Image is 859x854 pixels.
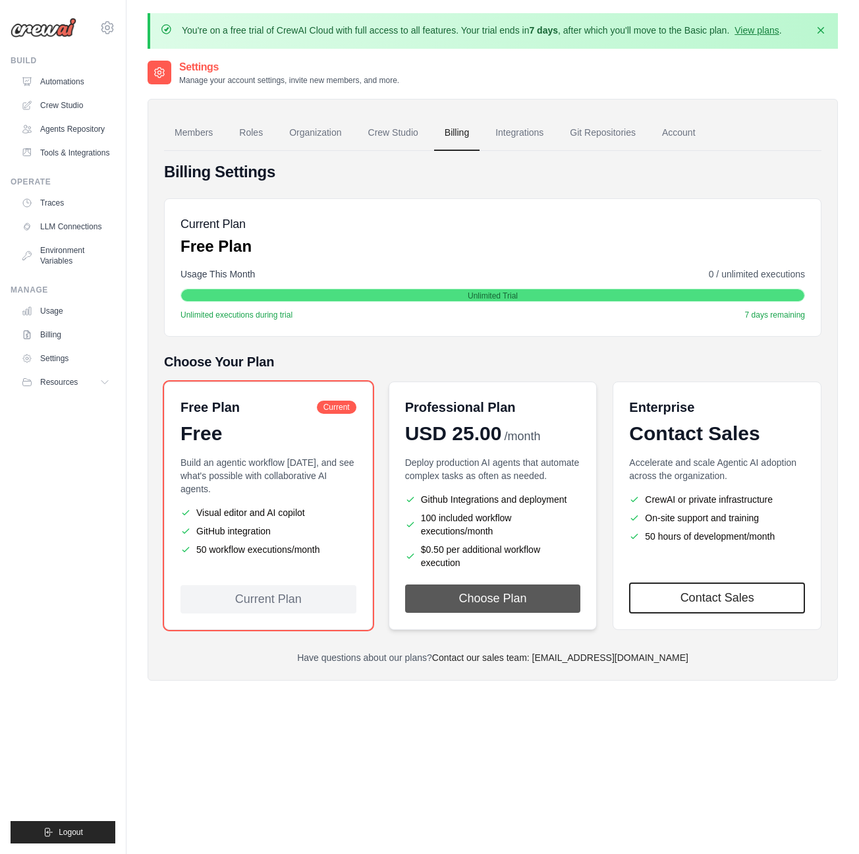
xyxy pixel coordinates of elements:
[164,115,223,151] a: Members
[11,55,115,66] div: Build
[405,511,581,538] li: 100 included workflow executions/month
[468,291,518,301] span: Unlimited Trial
[59,827,83,838] span: Logout
[485,115,554,151] a: Integrations
[405,493,581,506] li: Github Integrations and deployment
[317,401,356,414] span: Current
[40,377,78,387] span: Resources
[180,456,356,496] p: Build an agentic workflow [DATE], and see what's possible with collaborative AI agents.
[434,115,480,151] a: Billing
[11,821,115,843] button: Logout
[16,142,115,163] a: Tools & Integrations
[279,115,352,151] a: Organization
[629,511,805,525] li: On-site support and training
[405,584,581,613] button: Choose Plan
[16,324,115,345] a: Billing
[164,353,821,371] h5: Choose Your Plan
[405,398,516,416] h6: Professional Plan
[180,310,292,320] span: Unlimited executions during trial
[180,525,356,538] li: GitHub integration
[180,215,252,233] h5: Current Plan
[405,543,581,569] li: $0.50 per additional workflow execution
[229,115,273,151] a: Roles
[358,115,429,151] a: Crew Studio
[651,115,706,151] a: Account
[180,236,252,257] p: Free Plan
[16,300,115,322] a: Usage
[179,75,399,86] p: Manage your account settings, invite new members, and more.
[629,530,805,543] li: 50 hours of development/month
[11,177,115,187] div: Operate
[16,119,115,140] a: Agents Repository
[16,348,115,369] a: Settings
[529,25,558,36] strong: 7 days
[629,493,805,506] li: CrewAI or private infrastructure
[629,583,805,613] a: Contact Sales
[629,422,805,445] div: Contact Sales
[180,422,356,445] div: Free
[745,310,805,320] span: 7 days remaining
[432,652,688,663] a: Contact our sales team: [EMAIL_ADDRESS][DOMAIN_NAME]
[182,24,782,37] p: You're on a free trial of CrewAI Cloud with full access to all features. Your trial ends in , aft...
[559,115,646,151] a: Git Repositories
[504,428,540,445] span: /month
[16,192,115,213] a: Traces
[164,651,821,664] p: Have questions about our plans?
[164,161,821,183] h4: Billing Settings
[16,95,115,116] a: Crew Studio
[16,71,115,92] a: Automations
[179,59,399,75] h2: Settings
[180,506,356,519] li: Visual editor and AI copilot
[180,268,255,281] span: Usage This Month
[709,268,805,281] span: 0 / unlimited executions
[180,543,356,556] li: 50 workflow executions/month
[734,25,779,36] a: View plans
[629,456,805,482] p: Accelerate and scale Agentic AI adoption across the organization.
[11,18,76,38] img: Logo
[180,398,240,416] h6: Free Plan
[16,240,115,271] a: Environment Variables
[16,216,115,237] a: LLM Connections
[180,585,356,613] div: Current Plan
[16,372,115,393] button: Resources
[405,456,581,482] p: Deploy production AI agents that automate complex tasks as often as needed.
[405,422,502,445] span: USD 25.00
[629,398,805,416] h6: Enterprise
[11,285,115,295] div: Manage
